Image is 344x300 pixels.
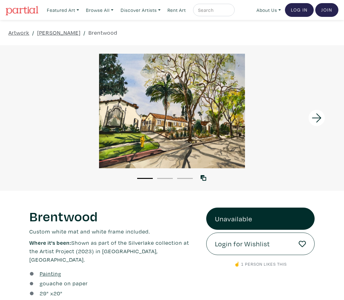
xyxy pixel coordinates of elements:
span: 29 [40,290,47,297]
button: 3 of 3 [177,178,193,179]
a: Artwork [8,28,29,37]
p: Custom white mat and white frame included. [29,227,197,236]
button: 2 of 3 [157,178,173,179]
span: Login for Wishlist [215,239,270,249]
a: Discover Artists [118,4,163,17]
u: Painting [40,270,61,277]
a: Painting [40,269,61,278]
a: Join [315,3,338,17]
p: ☝️ 1 person likes this [206,261,315,268]
a: gouache on paper [40,279,88,288]
a: Login for Wishlist [206,233,315,255]
span: 20 [53,290,60,297]
button: 1 of 3 [137,178,153,179]
a: Unavailable [206,208,315,230]
input: Search [197,6,229,14]
p: Shown as part of the Silverlake collection at the Artist Project (2023) in [GEOGRAPHIC_DATA], [GE... [29,239,197,264]
a: [PERSON_NAME] [37,28,81,37]
h1: Brentwood [29,208,197,224]
span: Where it's been: [29,239,71,246]
a: About Us [254,4,284,17]
div: " x " [40,289,62,298]
a: Browse All [83,4,116,17]
span: / [32,28,34,37]
span: / [83,28,86,37]
a: Rent Art [165,4,189,17]
a: Brentwood [88,28,117,37]
a: Featured Art [44,4,82,17]
a: Log In [285,3,314,17]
